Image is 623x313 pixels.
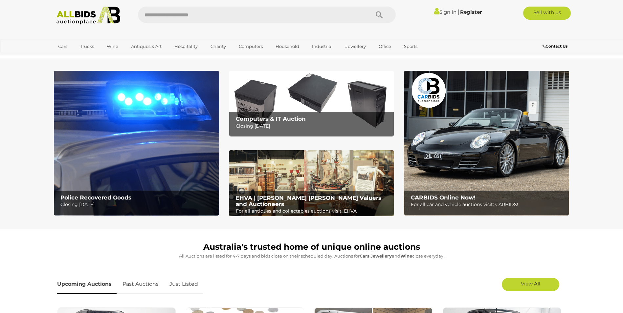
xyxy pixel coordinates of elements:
a: Charity [206,41,230,52]
p: All Auctions are listed for 4-7 days and bids close on their scheduled day. Auctions for , and cl... [57,252,566,260]
a: Sell with us [523,7,571,20]
a: Past Auctions [118,275,164,294]
p: Closing [DATE] [236,122,390,130]
p: Closing [DATE] [60,200,215,209]
h1: Australia's trusted home of unique online auctions [57,242,566,252]
img: Allbids.com.au [53,7,124,25]
img: Computers & IT Auction [229,71,394,137]
a: [GEOGRAPHIC_DATA] [54,52,109,63]
a: Wine [102,41,122,52]
a: Upcoming Auctions [57,275,117,294]
a: Contact Us [543,43,569,50]
strong: Wine [400,253,412,259]
button: Search [363,7,396,23]
a: Sign In [434,9,456,15]
strong: Jewellery [370,253,392,259]
p: For all car and vehicle auctions visit: CARBIDS! [411,200,566,209]
span: View All [521,281,540,287]
b: Police Recovered Goods [60,194,131,201]
a: Industrial [308,41,337,52]
b: CARBIDS Online Now! [411,194,476,201]
a: Hospitality [170,41,202,52]
img: CARBIDS Online Now! [404,71,569,216]
a: Household [271,41,303,52]
a: Jewellery [341,41,370,52]
a: Cars [54,41,72,52]
strong: Cars [360,253,369,259]
a: Just Listed [165,275,203,294]
a: Antiques & Art [127,41,166,52]
a: Sports [400,41,422,52]
a: Police Recovered Goods Police Recovered Goods Closing [DATE] [54,71,219,216]
a: Computers [234,41,267,52]
a: CARBIDS Online Now! CARBIDS Online Now! For all car and vehicle auctions visit: CARBIDS! [404,71,569,216]
span: | [457,8,459,15]
a: Trucks [76,41,98,52]
img: EHVA | Evans Hastings Valuers and Auctioneers [229,150,394,217]
img: Police Recovered Goods [54,71,219,216]
a: Computers & IT Auction Computers & IT Auction Closing [DATE] [229,71,394,137]
b: EHVA | [PERSON_NAME] [PERSON_NAME] Valuers and Auctioneers [236,195,381,207]
a: Office [374,41,395,52]
b: Computers & IT Auction [236,115,306,122]
a: EHVA | Evans Hastings Valuers and Auctioneers EHVA | [PERSON_NAME] [PERSON_NAME] Valuers and Auct... [229,150,394,217]
a: View All [502,278,559,291]
b: Contact Us [543,44,567,49]
a: Register [460,9,482,15]
p: For all antiques and collectables auctions visit: EHVA [236,207,390,215]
